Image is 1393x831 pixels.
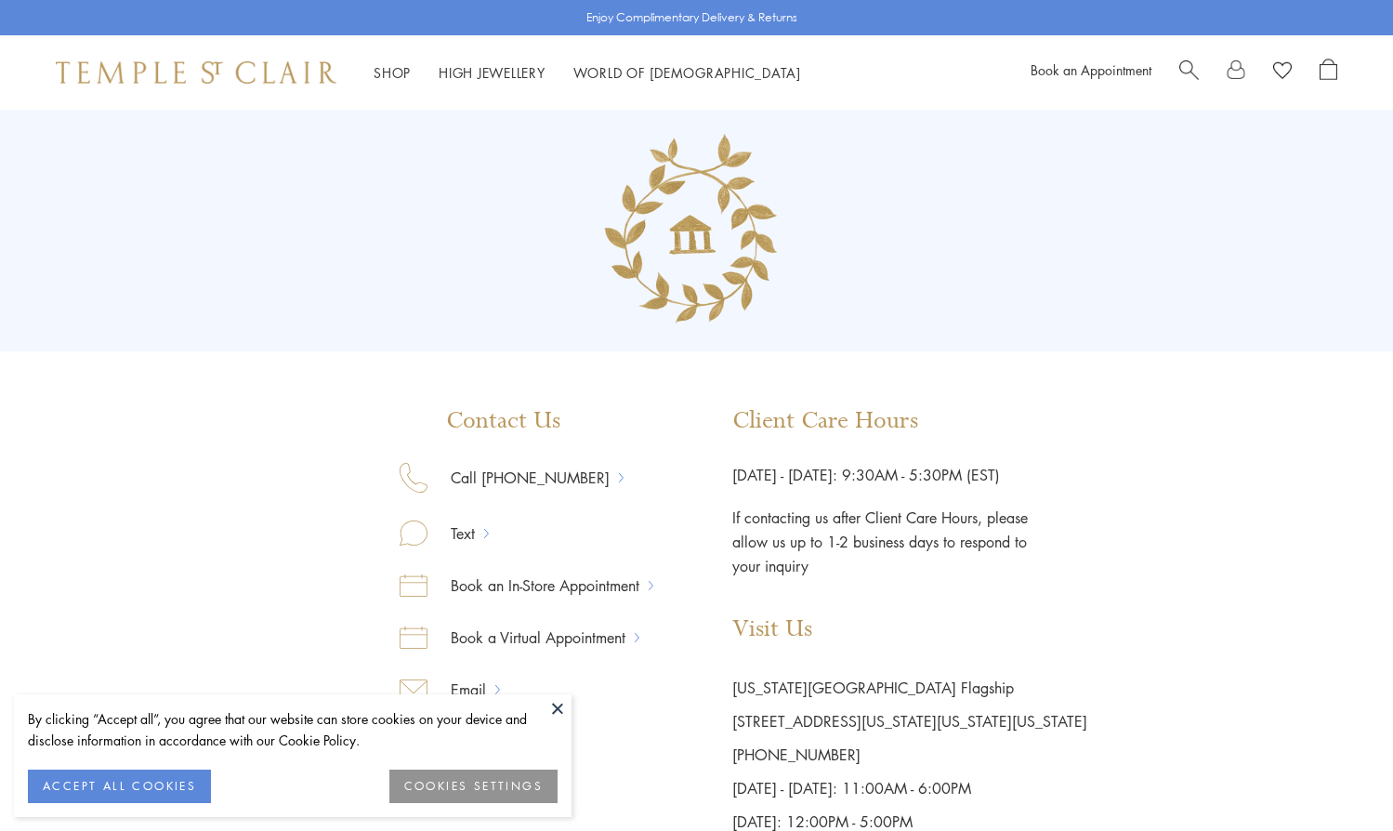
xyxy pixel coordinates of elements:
a: Open Shopping Bag [1320,59,1337,86]
a: View Wishlist [1273,59,1292,86]
a: Text [427,521,484,546]
a: Call [PHONE_NUMBER] [427,466,619,490]
div: By clicking “Accept all”, you agree that our website can store cookies on your device and disclos... [28,708,558,751]
p: Visit Us [732,615,1087,643]
a: ShopShop [374,63,411,82]
img: Temple St. Clair [56,61,336,84]
a: World of [DEMOGRAPHIC_DATA]World of [DEMOGRAPHIC_DATA] [573,63,801,82]
p: If contacting us after Client Care Hours, please allow us up to 1-2 business days to respond to y... [732,487,1030,578]
a: Search [1179,59,1199,86]
p: [DATE] - [DATE]: 9:30AM - 5:30PM (EST) [732,463,1087,487]
a: Book an Appointment [1031,60,1151,79]
a: High JewelleryHigh Jewellery [439,63,545,82]
iframe: Gorgias live chat messenger [1300,744,1374,812]
p: Contact Us [400,407,653,435]
nav: Main navigation [374,61,801,85]
a: Book a Virtual Appointment [427,626,635,650]
p: Enjoy Complimentary Delivery & Returns [586,8,797,27]
p: [US_STATE][GEOGRAPHIC_DATA] Flagship [732,671,1087,705]
p: Client Care Hours [732,407,1087,435]
button: ACCEPT ALL COOKIES [28,770,211,803]
p: [DATE] - [DATE]: 11:00AM - 6:00PM [732,772,1087,805]
button: COOKIES SETTINGS [389,770,558,803]
a: [STREET_ADDRESS][US_STATE][US_STATE][US_STATE] [732,711,1087,732]
a: [PHONE_NUMBER] [732,745,861,765]
a: Book an In-Store Appointment [427,574,649,598]
img: Group_135.png [583,117,810,345]
a: Email [427,678,495,702]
